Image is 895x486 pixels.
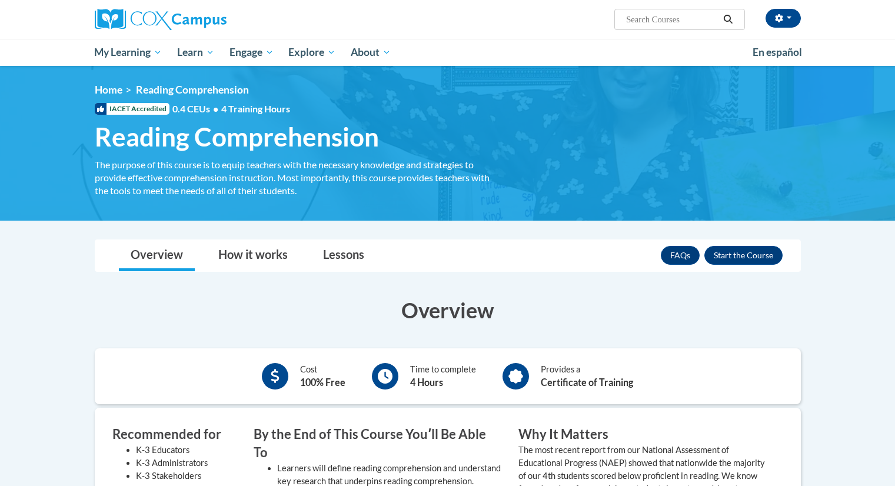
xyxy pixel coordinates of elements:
a: Learn [169,39,222,66]
img: Cox Campus [95,9,227,30]
a: FAQs [661,246,700,265]
li: K-3 Educators [136,444,236,457]
div: Time to complete [410,363,476,390]
span: 0.4 CEUs [172,102,290,115]
a: My Learning [87,39,170,66]
a: Home [95,84,122,96]
a: Cox Campus [95,9,318,30]
span: 4 Training Hours [221,103,290,114]
h3: Why It Matters [518,425,766,444]
span: Explore [288,45,335,59]
button: Account Settings [766,9,801,28]
span: About [351,45,391,59]
a: Engage [222,39,281,66]
a: Overview [119,240,195,271]
span: • [213,103,218,114]
span: Reading Comprehension [136,84,249,96]
b: 100% Free [300,377,345,388]
a: En español [745,40,810,65]
li: K-3 Administrators [136,457,236,470]
button: Search [719,12,737,26]
div: Cost [300,363,345,390]
a: Lessons [311,240,376,271]
button: Enroll [704,246,783,265]
input: Search Courses [625,12,719,26]
li: K-3 Stakeholders [136,470,236,482]
a: About [343,39,398,66]
h3: Overview [95,295,801,325]
span: IACET Accredited [95,103,169,115]
h3: Recommended for [112,425,236,444]
span: Learn [177,45,214,59]
span: Engage [229,45,274,59]
a: Explore [281,39,343,66]
b: Certificate of Training [541,377,633,388]
span: En español [753,46,802,58]
a: How it works [207,240,300,271]
span: Reading Comprehension [95,121,379,152]
h3: By the End of This Course Youʹll Be Able To [254,425,501,462]
span: My Learning [94,45,162,59]
div: Main menu [77,39,819,66]
div: Provides a [541,363,633,390]
b: 4 Hours [410,377,443,388]
div: The purpose of this course is to equip teachers with the necessary knowledge and strategies to pr... [95,158,501,197]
